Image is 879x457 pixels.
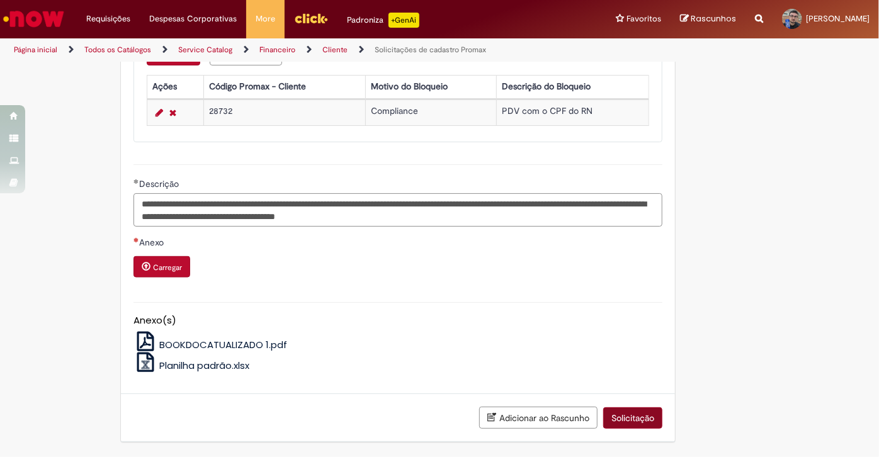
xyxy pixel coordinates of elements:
button: Carregar anexo de Anexo Required [133,256,190,278]
span: Favoritos [627,13,661,25]
th: Ações [147,75,203,98]
a: Editar Linha 1 [152,105,166,120]
th: Código Promax - Cliente [204,75,366,98]
img: ServiceNow [1,6,66,31]
button: Adicionar ao Rascunho [479,407,598,429]
small: Carregar [153,262,182,273]
a: Todos os Catálogos [84,45,151,55]
a: Página inicial [14,45,57,55]
span: More [256,13,275,25]
span: Anexo [139,237,166,248]
th: Motivo do Bloqueio [365,75,497,98]
p: +GenAi [388,13,419,28]
span: [PERSON_NAME] [806,13,870,24]
td: PDV com o CPF do RN [497,99,649,125]
textarea: Descrição [133,193,662,227]
td: Compliance [365,99,497,125]
a: Cliente [322,45,348,55]
a: Solicitações de cadastro Promax [375,45,486,55]
a: Remover linha 1 [166,105,179,120]
span: BOOKDOCATUALIZADO 1.pdf [159,338,287,351]
span: Necessários [133,237,139,242]
span: Despesas Corporativas [149,13,237,25]
a: Financeiro [259,45,295,55]
td: 28732 [204,99,366,125]
img: click_logo_yellow_360x200.png [294,9,328,28]
th: Descrição do Bloqueio [497,75,649,98]
button: Solicitação [603,407,662,429]
span: Rascunhos [691,13,736,25]
a: Planilha padrão.xlsx [133,359,250,372]
a: BOOKDOCATUALIZADO 1.pdf [133,338,288,351]
span: Planilha padrão.xlsx [159,359,249,372]
span: Requisições [86,13,130,25]
span: Obrigatório Preenchido [133,179,139,184]
a: Rascunhos [680,13,736,25]
h5: Anexo(s) [133,315,662,326]
div: Padroniza [347,13,419,28]
ul: Trilhas de página [9,38,577,62]
a: Service Catalog [178,45,232,55]
span: Descrição [139,178,181,189]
